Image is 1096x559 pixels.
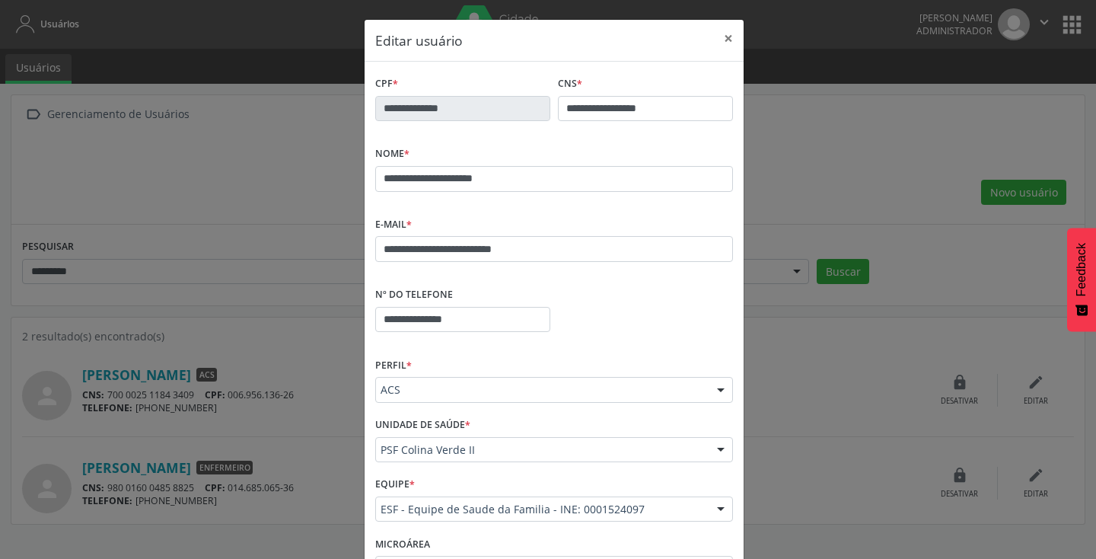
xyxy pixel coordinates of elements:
label: Perfil [375,353,412,377]
label: CPF [375,72,398,96]
label: Microárea [375,532,430,556]
label: CNS [558,72,582,96]
label: Nº do Telefone [375,283,453,307]
span: Feedback [1075,243,1088,296]
label: Equipe [375,473,415,497]
button: Feedback - Mostrar pesquisa [1067,228,1096,331]
h5: Editar usuário [375,30,463,50]
label: Unidade de saúde [375,414,470,437]
button: Close [713,20,744,57]
label: E-mail [375,213,412,237]
label: Nome [375,142,409,166]
span: ACS [381,382,702,398]
span: PSF Colina Verde II [381,442,702,458]
span: ESF - Equipe de Saude da Familia - INE: 0001524097 [381,502,702,517]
